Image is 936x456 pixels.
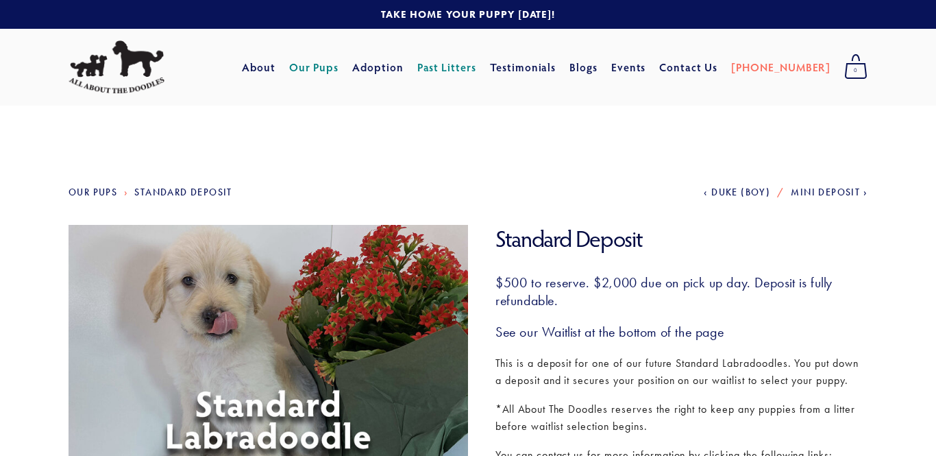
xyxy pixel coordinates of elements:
a: Past Litters [417,60,477,74]
a: Contact Us [659,55,717,80]
a: Duke (Boy) [704,187,770,198]
a: Blogs [569,55,598,80]
span: Mini Deposit [791,187,860,198]
a: Our Pups [289,55,339,80]
a: 0 items in cart [837,50,874,84]
h1: Standard Deposit [495,225,867,253]
a: [PHONE_NUMBER] [731,55,830,80]
a: Mini Deposit [791,187,867,198]
a: Our Pups [69,187,117,198]
a: Adoption [352,55,404,80]
a: Testimonials [490,55,556,80]
img: All About The Doodles [69,40,164,94]
p: This is a deposit for one of our future Standard Labradoodles. You put down a deposit and it secu... [495,355,867,389]
a: Standard Deposit [134,187,232,198]
h3: See our Waitlist at the bottom of the page [495,323,867,341]
span: Duke (Boy) [711,187,770,198]
span: 0 [844,62,867,80]
p: *All About The Doodles reserves the right to keep any puppies from a litter before waitlist selec... [495,400,867,435]
a: Events [611,55,646,80]
h3: $500 to reserve. $2,000 due on pick up day. Deposit is fully refundable. [495,274,867,309]
a: About [242,55,275,80]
